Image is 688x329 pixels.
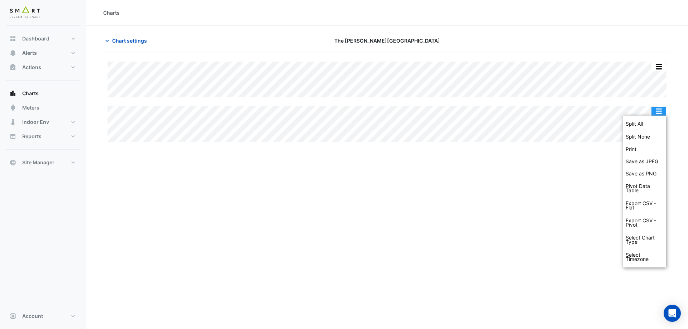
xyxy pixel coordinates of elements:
img: Company Logo [9,6,41,20]
div: Export CSV - Pivot [623,214,666,231]
span: Reports [22,133,42,140]
span: Charts [22,90,39,97]
app-icon: Actions [9,64,16,71]
span: Chart settings [112,37,147,44]
span: Account [22,313,43,320]
div: Charts [103,9,120,16]
button: Site Manager [6,155,80,170]
button: Actions [6,60,80,74]
span: The [PERSON_NAME][GEOGRAPHIC_DATA] [334,37,440,44]
button: Reports [6,129,80,144]
button: Alerts [6,46,80,60]
app-icon: Reports [9,133,16,140]
button: More Options [651,62,666,71]
app-icon: Charts [9,90,16,97]
div: Export CSV - Flat [623,197,666,214]
div: Save as JPEG [623,155,666,168]
button: Account [6,309,80,323]
button: Dashboard [6,32,80,46]
span: Actions [22,64,41,71]
app-icon: Dashboard [9,35,16,42]
app-icon: Alerts [9,49,16,57]
app-icon: Indoor Env [9,118,16,126]
div: All data series combined on a single larger chart [623,130,666,143]
button: Charts [6,86,80,101]
div: Print [623,143,666,155]
div: Select Timezone [623,248,666,266]
span: Dashboard [22,35,49,42]
button: More Options [651,107,666,116]
button: Meters [6,101,80,115]
span: Meters [22,104,39,111]
span: Site Manager [22,159,54,166]
div: Each data series displayed its own chart, except alerts which are shown on top of non binary data... [623,117,666,130]
app-icon: Meters [9,104,16,111]
span: Alerts [22,49,37,57]
div: Save as PNG [623,168,666,180]
span: Indoor Env [22,118,49,126]
div: Open Intercom Messenger [664,305,681,322]
app-icon: Site Manager [9,159,16,166]
button: Chart settings [103,34,152,47]
button: Indoor Env [6,115,80,129]
div: Select Chart Type [623,231,666,248]
div: Pivot Data Table [623,180,666,197]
